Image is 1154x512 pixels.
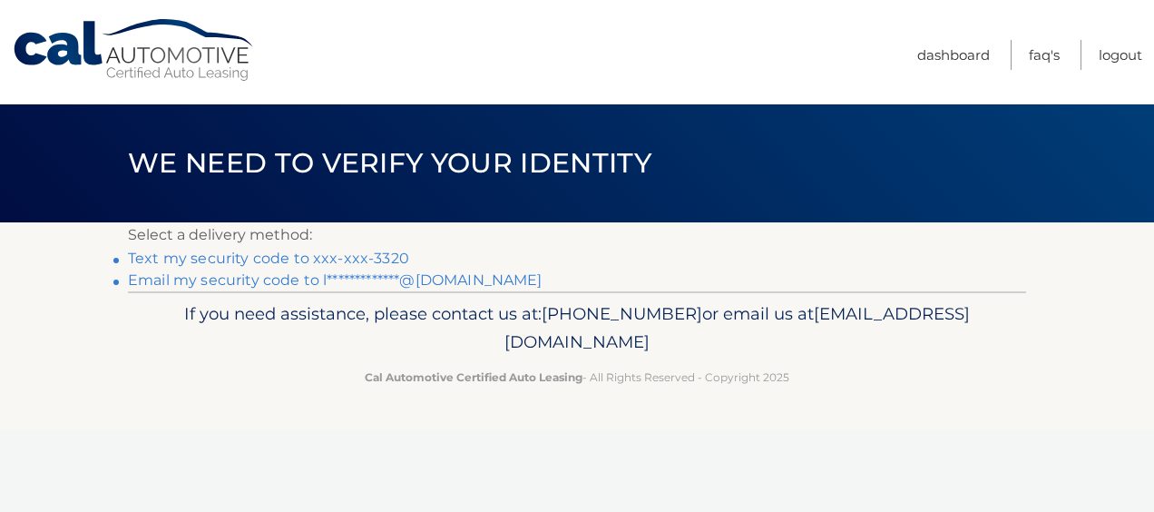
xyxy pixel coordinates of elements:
[917,40,990,70] a: Dashboard
[365,370,582,384] strong: Cal Automotive Certified Auto Leasing
[12,18,257,83] a: Cal Automotive
[128,222,1026,248] p: Select a delivery method:
[542,303,702,324] span: [PHONE_NUMBER]
[140,300,1014,358] p: If you need assistance, please contact us at: or email us at
[128,146,651,180] span: We need to verify your identity
[128,250,409,267] a: Text my security code to xxx-xxx-3320
[140,368,1014,387] p: - All Rights Reserved - Copyright 2025
[1099,40,1142,70] a: Logout
[1029,40,1060,70] a: FAQ's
